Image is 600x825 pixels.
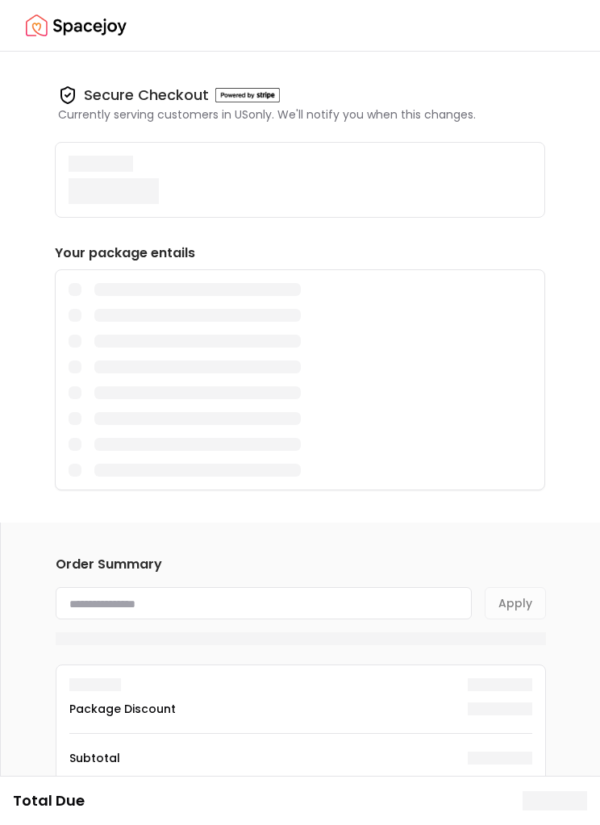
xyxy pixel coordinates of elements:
h6: Your package entails [55,244,545,263]
dt: Package Discount [69,701,176,717]
a: Spacejoy [26,10,127,42]
h6: Order Summary [56,555,546,574]
img: Powered by stripe [215,88,280,102]
img: Spacejoy Logo [26,10,127,42]
dt: Subtotal [69,750,120,766]
h4: Secure Checkout [84,84,209,106]
p: Currently serving customers in US only. We'll notify you when this changes. [58,106,476,123]
dt: Total Due [13,790,85,812]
